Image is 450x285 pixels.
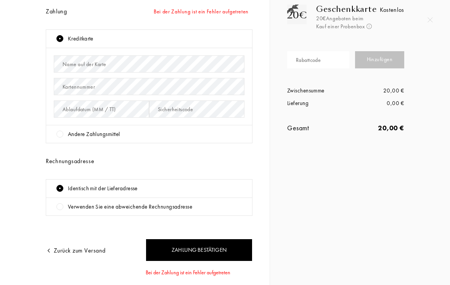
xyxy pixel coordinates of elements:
div: Zahlung bestätigen [146,239,252,261]
div: Kartennummer [63,83,95,91]
img: gift_n.png [287,5,299,14]
div: Kostenlos [380,5,404,15]
img: arrow.png [46,248,52,254]
div: Verwenden Sie eine abweichende Rechnungsadresse [68,202,192,211]
div: Geschenkkarte [316,5,375,14]
div: Zwischensumme [287,86,346,95]
div: Gesamt [287,123,346,133]
div: Lieferung [287,99,346,108]
div: Rechnungsadresse [46,157,252,166]
div: Kreditkarte [68,34,93,43]
div: Identisch mit der Lieferadresse [68,184,138,193]
div: Bei der Zahlung ist ein Fehler aufgetreten [146,269,230,277]
div: Ablaufdatum (MM / TT) [63,105,116,113]
div: 20€ [287,8,307,22]
div: Hinzufügen [355,51,405,68]
div: Rabattcode [296,56,321,64]
div: Bei der Zahlung ist ein Fehler aufgetreten [154,8,249,16]
div: Zahlung [46,7,252,16]
div: Zurück zum Versand [46,246,106,255]
div: Sicherheitscode [158,105,193,113]
div: 20,00 € [346,86,405,95]
div: Name auf der Karte [63,60,106,68]
div: 20,00 € [346,123,405,133]
div: Andere Zahlungsmittel [68,130,120,139]
div: 20€ Angeboten beim Kauf einer Probenbox [316,15,375,31]
img: quit_onboard.svg [427,17,433,23]
img: info_voucher.png [366,24,372,29]
div: 0,00 € [346,99,405,108]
